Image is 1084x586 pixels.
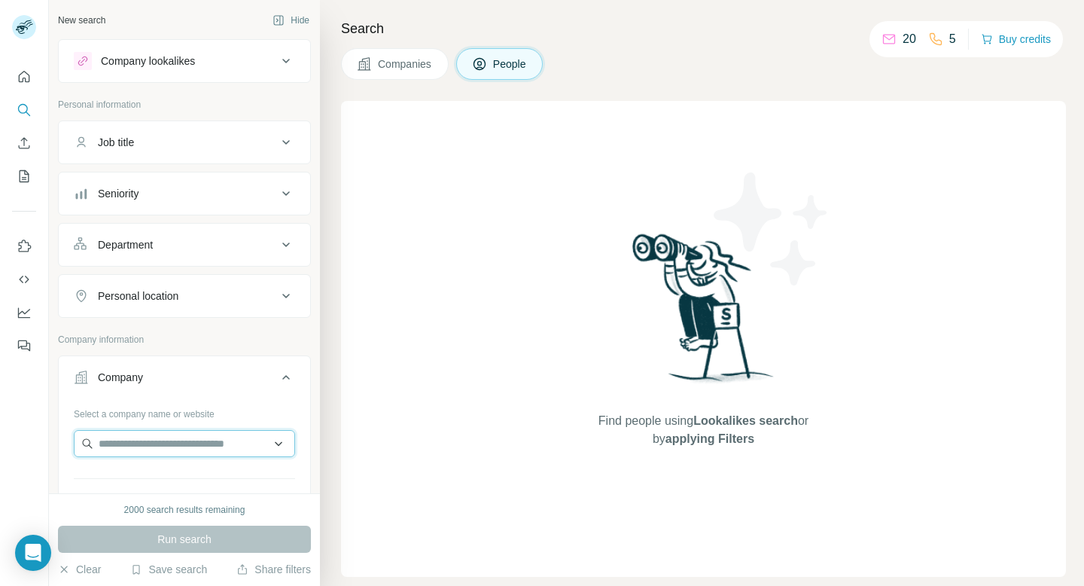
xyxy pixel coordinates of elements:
button: Job title [59,124,310,160]
button: Personal location [59,278,310,314]
div: Select a company name or website [74,401,295,421]
div: Department [98,237,153,252]
span: Find people using or by [583,412,824,448]
button: Company lookalikes [59,43,310,79]
button: Share filters [236,562,311,577]
button: Department [59,227,310,263]
button: Clear [58,562,101,577]
h4: Search [341,18,1066,39]
div: New search [58,14,105,27]
p: Company information [58,333,311,346]
button: Use Surfe API [12,266,36,293]
button: Company [59,359,310,401]
div: Open Intercom Messenger [15,535,51,571]
div: Company [98,370,143,385]
button: Quick start [12,63,36,90]
button: Seniority [59,175,310,212]
button: Use Surfe on LinkedIn [12,233,36,260]
button: Enrich CSV [12,130,36,157]
button: Feedback [12,332,36,359]
span: applying Filters [665,432,754,445]
div: Job title [98,135,134,150]
span: People [493,56,528,72]
div: 2000 search results remaining [124,503,245,517]
p: 5 [949,30,956,48]
button: Search [12,96,36,124]
button: My lists [12,163,36,190]
p: Personal information [58,98,311,111]
button: Dashboard [12,299,36,326]
button: Buy credits [981,29,1051,50]
span: Companies [378,56,433,72]
div: Seniority [98,186,139,201]
img: Surfe Illustration - Woman searching with binoculars [626,230,782,398]
div: Personal location [98,288,178,304]
span: Lookalikes search [693,414,798,427]
img: Surfe Illustration - Stars [704,161,839,297]
div: Company lookalikes [101,53,195,69]
button: Save search [130,562,207,577]
p: 20 [903,30,916,48]
button: Hide [262,9,320,32]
